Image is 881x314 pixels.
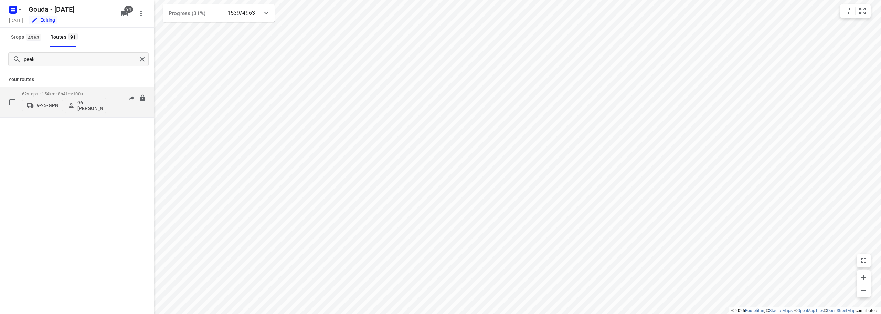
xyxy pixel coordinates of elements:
[769,308,793,313] a: Stadia Maps
[22,91,106,97] p: 62 stops • 154km • 8h41m
[163,4,275,22] div: Progress (31%)1539/4963
[227,9,255,17] p: 1539/4963
[134,7,148,20] button: More
[6,16,26,24] h5: Project date
[8,76,146,83] p: Your routes
[169,10,205,17] span: Progress (31%)
[24,54,137,65] input: Search routes
[827,308,856,313] a: OpenStreetMap
[11,33,43,41] span: Stops
[22,100,63,111] button: V-25-GPN
[68,33,78,40] span: 91
[6,95,19,109] span: Select
[745,308,764,313] a: Routetitan
[73,91,83,97] span: 100u
[731,308,878,313] li: © 2025 , © , © © contributors
[77,100,103,111] p: 96.[PERSON_NAME]
[65,98,106,113] button: 96.[PERSON_NAME]
[26,34,41,41] span: 4963
[139,94,146,102] button: Lock route
[50,33,80,41] div: Routes
[125,91,138,105] button: Send to driver
[124,6,133,13] span: 94
[841,4,855,18] button: Map settings
[72,91,73,97] span: •
[26,4,115,15] h5: Rename
[856,4,869,18] button: Fit zoom
[36,103,59,108] p: V-25-GPN
[797,308,824,313] a: OpenMapTiles
[118,7,131,20] button: 94
[31,17,55,23] div: You are currently in edit mode.
[840,4,871,18] div: small contained button group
